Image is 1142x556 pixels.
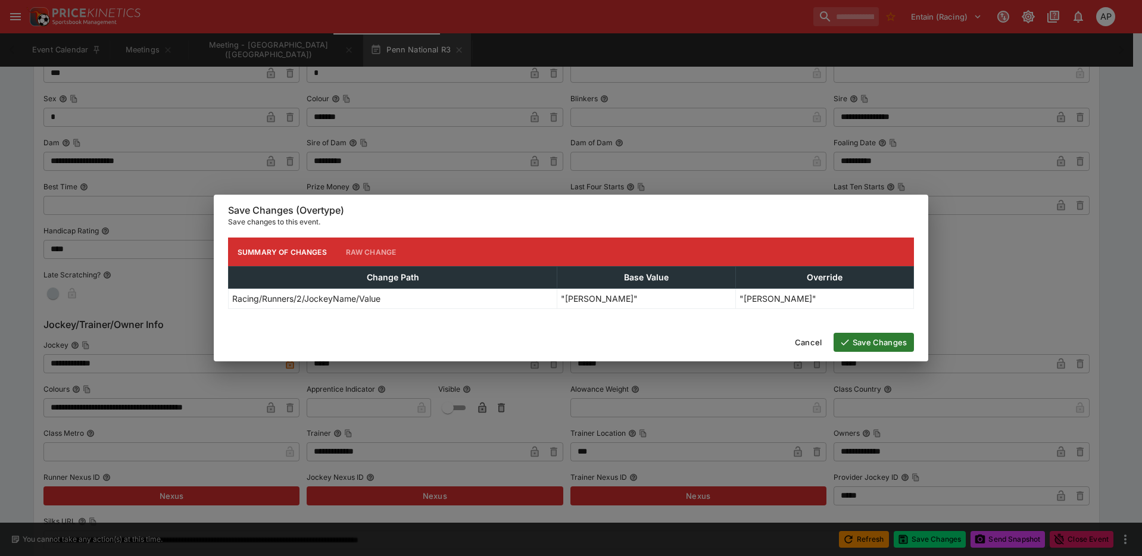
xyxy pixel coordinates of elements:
[834,333,914,352] button: Save Changes
[228,238,336,266] button: Summary of Changes
[735,289,913,309] td: "[PERSON_NAME]"
[229,267,557,289] th: Change Path
[232,292,380,305] p: Racing/Runners/2/JockeyName/Value
[228,216,914,228] p: Save changes to this event.
[735,267,913,289] th: Override
[228,204,914,217] h6: Save Changes (Overtype)
[557,267,735,289] th: Base Value
[788,333,829,352] button: Cancel
[557,289,735,309] td: "[PERSON_NAME]"
[336,238,406,266] button: Raw Change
